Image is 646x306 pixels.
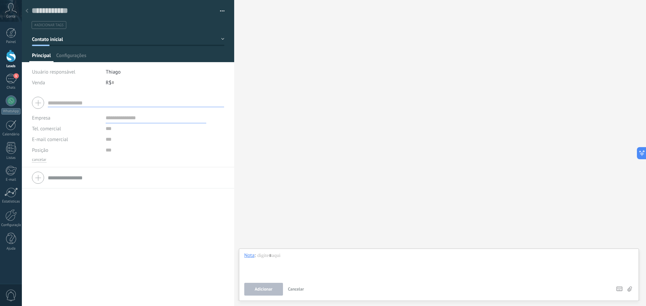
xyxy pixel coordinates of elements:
[1,64,21,69] div: Leads
[34,23,64,28] span: #adicionar tags
[1,156,21,160] div: Listas
[32,157,46,163] button: cancelar
[1,223,21,227] div: Configurações
[32,126,61,132] span: Tel. comercial
[32,52,51,62] span: Principal
[285,283,307,296] button: Cancelar
[32,80,45,86] span: Venda
[255,287,273,292] span: Adicionar
[106,69,120,75] span: Thiago
[1,247,21,251] div: Ajuda
[56,52,86,62] span: Configurações
[106,77,224,88] div: R$
[1,200,21,204] div: Estatísticas
[6,14,15,19] span: Conta
[32,36,63,43] span: Contato inicial
[1,178,21,182] div: E-mail
[244,283,283,296] button: Adicionar
[32,123,61,134] button: Tel. comercial
[1,132,21,137] div: Calendário
[32,136,68,143] span: E-mail comercial
[1,40,21,44] div: Painel
[32,116,50,121] label: Empresa
[32,148,48,153] span: Posição
[288,286,304,292] span: Cancelar
[32,134,68,145] button: E-mail comercial
[13,73,19,79] span: 1
[32,145,101,156] div: Posição
[254,252,255,259] span: :
[32,69,75,75] span: Usuário responsável
[1,86,21,90] div: Chats
[32,77,101,88] div: Venda
[32,67,101,77] div: Usuário responsável
[1,108,21,115] div: WhatsApp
